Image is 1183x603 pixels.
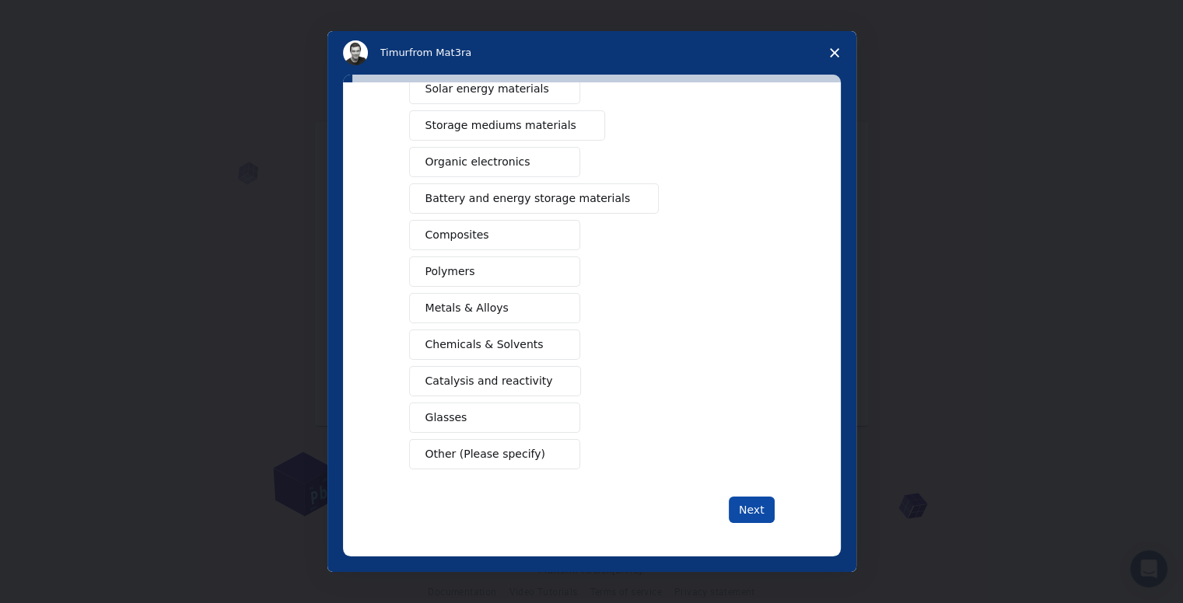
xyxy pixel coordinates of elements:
[409,74,580,104] button: Solar energy materials
[409,47,471,58] span: from Mat3ra
[409,256,580,287] button: Polymers
[425,227,489,243] span: Composites
[409,220,580,250] button: Composites
[425,300,509,316] span: Metals & Alloys
[380,47,409,58] span: Timur
[343,40,368,65] img: Profile image for Timur
[409,403,580,433] button: Glasses
[729,497,775,523] button: Next
[425,336,544,353] span: Chemicals & Solvents
[409,329,580,360] button: Chemicals & Solvents
[425,410,467,426] span: Glasses
[409,183,660,214] button: Battery and energy storage materials
[425,446,545,462] span: Other (Please specify)
[409,439,580,469] button: Other (Please specify)
[409,293,580,323] button: Metals & Alloys
[813,31,856,75] span: Close survey
[409,110,605,141] button: Storage mediums materials
[409,366,582,396] button: Catalysis and reactivity
[425,81,549,97] span: Solar energy materials
[425,373,553,389] span: Catalysis and reactivity
[425,263,475,280] span: Polymers
[425,154,530,170] span: Organic electronics
[31,11,87,25] span: Support
[425,117,576,134] span: Storage mediums materials
[425,190,631,207] span: Battery and energy storage materials
[409,147,580,177] button: Organic electronics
